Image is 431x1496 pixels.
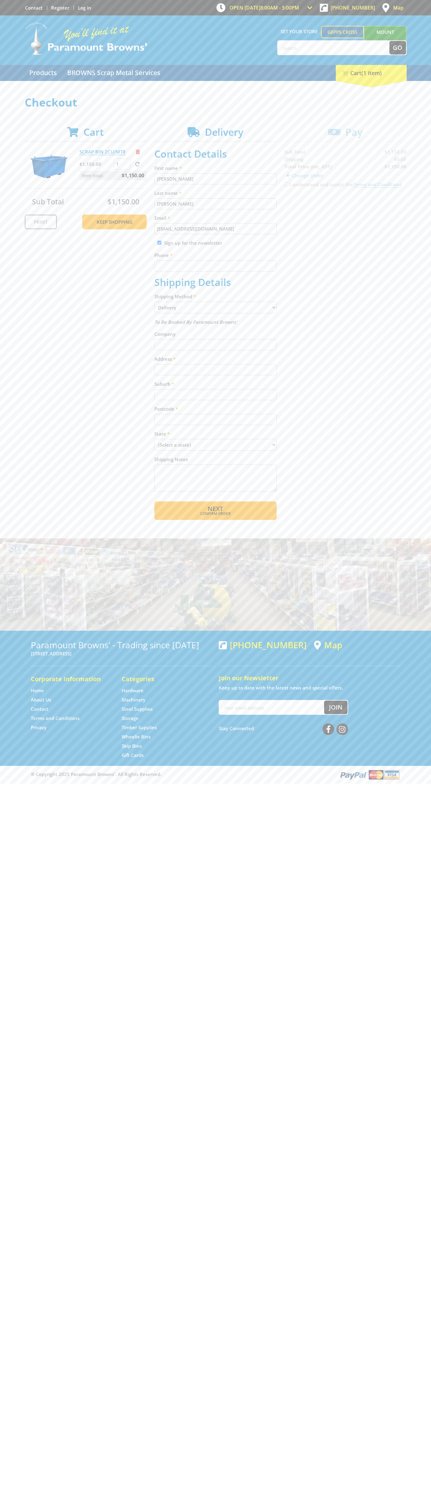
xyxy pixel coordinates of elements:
[168,512,263,516] span: Confirm order
[154,414,277,425] input: Please enter your postcode.
[154,223,277,234] input: Please enter your email address.
[324,701,348,714] button: Join
[31,697,51,703] a: Go to the About Us page
[154,173,277,184] input: Please enter your first name.
[219,684,401,691] p: Keep up to date with the latest news and special offers.
[205,125,243,139] span: Delivery
[219,674,401,682] h5: Join our Newsletter
[51,5,69,11] a: Go to the registration page
[361,69,382,77] span: (1 item)
[31,675,109,683] h5: Corporate Information
[25,5,43,11] a: Go to the Contact page
[31,706,48,712] a: Go to the Contact page
[314,640,342,650] a: View a map of Gepps Cross location
[164,240,222,246] label: Sign up for the newsletter
[136,149,140,155] a: Remove from cart
[154,389,277,400] input: Please enter your suburb.
[154,405,277,412] label: Postcode
[31,640,213,650] h3: Paramount Browns' - Trading since [DATE]
[122,697,145,703] a: Go to the Machinery page
[154,330,277,338] label: Company
[154,501,277,520] button: Next Confirm order
[260,4,299,11] span: 8:00am - 5:00pm
[154,260,277,271] input: Please enter your telephone number.
[154,198,277,209] input: Please enter your last name.
[154,319,237,325] em: To Be Booked By Paramount Browns'
[154,456,277,463] label: Shipping Notes
[83,125,104,139] span: Cart
[32,197,64,207] span: Sub Total
[31,687,44,694] a: Go to the Home page
[122,743,142,749] a: Go to the Skip Bins page
[25,96,407,109] h1: Checkout
[154,364,277,375] input: Please enter your address.
[321,26,364,38] a: Gepps Cross
[122,752,144,758] a: Go to the Gift Cards page
[63,65,165,81] a: Go to the BROWNS Scrap Metal Services page
[154,214,277,222] label: Email
[364,26,407,49] a: Mount [PERSON_NAME]
[31,650,213,657] p: [STREET_ADDRESS]
[31,715,79,722] a: Go to the Terms and Conditions page
[25,65,61,81] a: Go to the Products page
[122,675,200,683] h5: Categories
[25,215,57,229] a: Print
[339,769,401,780] img: PayPal, Mastercard, Visa accepted
[154,276,277,288] h2: Shipping Details
[208,505,223,513] span: Next
[219,640,307,650] div: [PHONE_NUMBER]
[154,355,277,363] label: Address
[154,189,277,197] label: Last name
[78,5,91,11] a: Log in
[31,724,47,731] a: Go to the Privacy page
[336,65,407,81] div: Cart
[154,302,277,313] select: Please select a shipping method.
[154,148,277,160] h2: Contact Details
[154,430,277,437] label: State
[25,22,148,56] img: Paramount Browns'
[108,197,139,207] span: $1,150.00
[278,41,389,54] input: Search
[79,160,112,168] p: $1,150.00
[389,41,406,54] button: Go
[79,149,126,155] a: SCRAP BIN 2CU/MTR
[154,251,277,259] label: Phone
[277,26,321,37] span: Set your store
[219,701,324,714] input: Your email address
[122,171,144,180] span: $1,150.00
[79,171,147,180] p: Item total:
[154,293,277,300] label: Shipping Method
[122,687,144,694] a: Go to the Hardware page
[122,724,157,731] a: Go to the Timber Supplies page
[154,164,277,172] label: First name
[154,380,277,388] label: Suburb
[25,769,407,780] div: ® Copyright 2025 Paramount Browns'. All Rights Reserved.
[30,148,67,185] img: SCRAP BIN 2CU/MTR
[219,721,348,736] div: Stay Connected
[230,4,299,11] span: OPEN [DATE]
[122,706,152,712] a: Go to the Steel Supplies page
[154,439,277,451] select: Please select your state.
[122,734,151,740] a: Go to the Wheelie Bins page
[122,715,139,722] a: Go to the Storage page
[82,215,147,229] a: Keep Shopping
